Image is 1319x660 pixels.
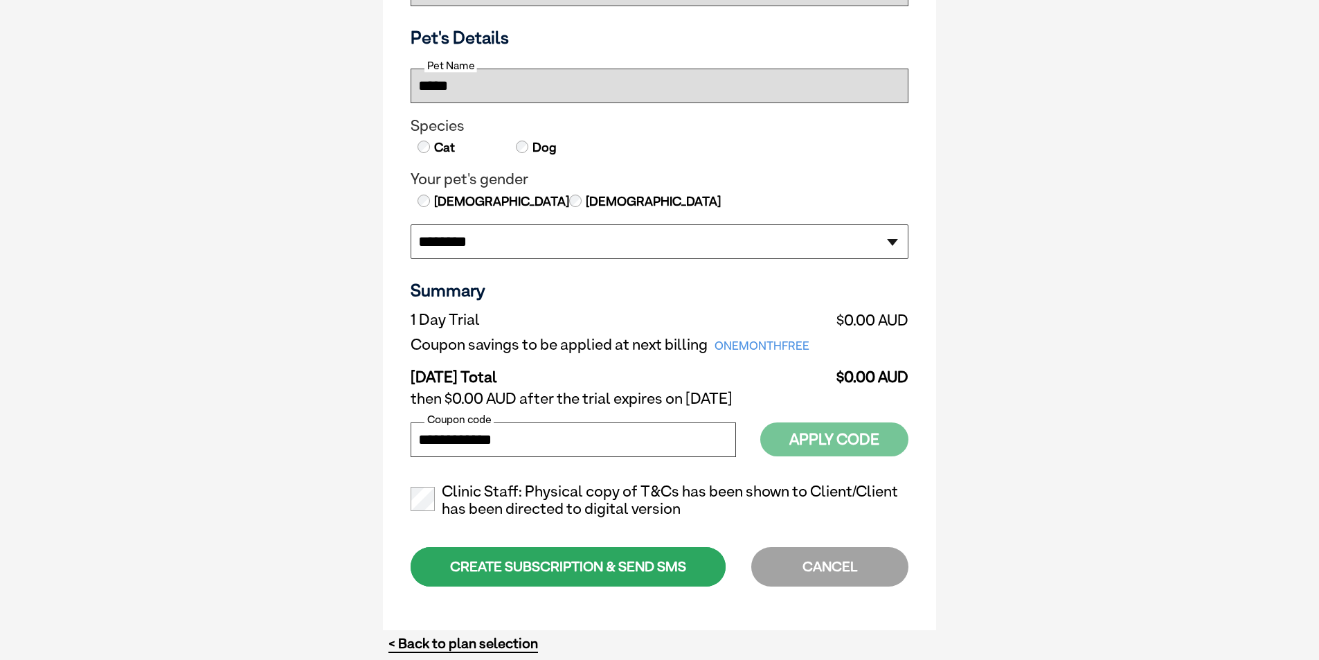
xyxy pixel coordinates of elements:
td: then $0.00 AUD after the trial expires on [DATE] [411,386,908,411]
button: Apply Code [760,422,908,456]
h3: Summary [411,280,908,301]
legend: Species [411,117,908,135]
a: < Back to plan selection [388,635,538,652]
div: CANCEL [751,547,908,587]
legend: Your pet's gender [411,170,908,188]
span: ONEMONTHFREE [708,337,816,356]
td: 1 Day Trial [411,307,831,332]
input: Clinic Staff: Physical copy of T&Cs has been shown to Client/Client has been directed to digital ... [411,487,435,511]
td: [DATE] Total [411,357,831,386]
div: CREATE SUBSCRIPTION & SEND SMS [411,547,726,587]
td: $0.00 AUD [831,357,908,386]
label: Clinic Staff: Physical copy of T&Cs has been shown to Client/Client has been directed to digital ... [411,483,908,519]
td: $0.00 AUD [831,307,908,332]
td: Coupon savings to be applied at next billing [411,332,831,357]
label: Coupon code [424,413,494,426]
h3: Pet's Details [405,27,914,48]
